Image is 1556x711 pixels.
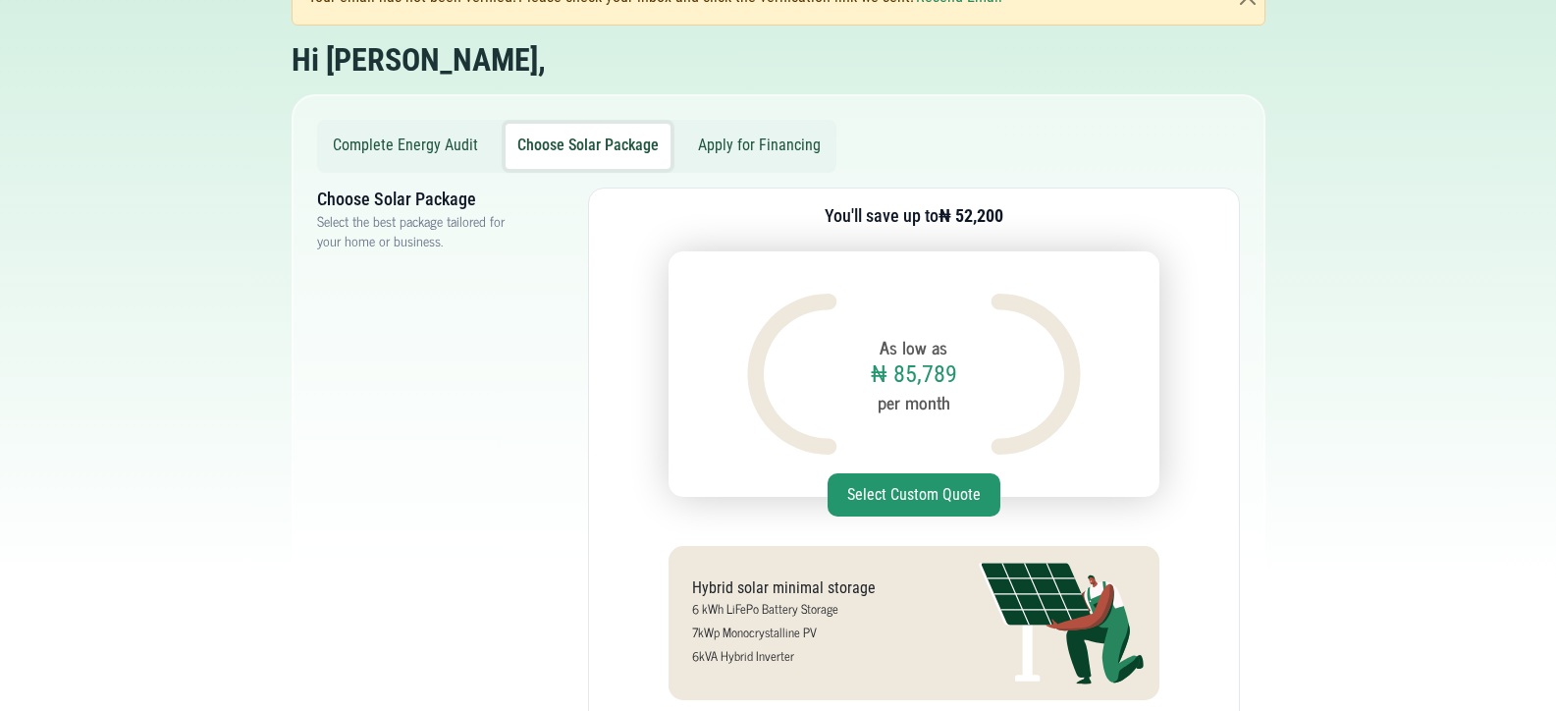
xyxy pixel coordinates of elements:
small: 6kVA Hybrid Inverter [692,645,794,666]
small: As low as [880,334,947,360]
small: 7kWp Monocrystalline PV [692,622,817,642]
button: Complete Energy Audit [321,124,490,169]
img: Design asset [747,294,837,455]
button: Select Custom Quote [828,473,1000,517]
h3: Choose Solar Package [317,188,525,211]
button: Choose Solar Package [506,124,671,169]
h1: ₦ 85,789 [871,360,957,389]
img: Solar system illustration [979,562,1144,684]
img: Design asset [991,294,1081,455]
h2: Hi [PERSON_NAME], [292,41,546,79]
h3: You'll save up to [825,204,1003,228]
small: 6 kWh LiFePo Battery Storage [692,598,838,619]
h5: Hybrid solar minimal storage [692,578,939,597]
small: per month [878,389,950,415]
b: ₦ 52,200 [939,205,1003,226]
p: Select the best package tailored for your home or business. [317,211,525,250]
button: Apply for Financing [686,124,832,169]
